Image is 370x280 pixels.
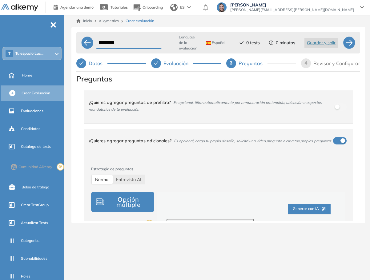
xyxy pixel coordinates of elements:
span: check [239,41,244,45]
div: 3Preguntas [226,58,296,68]
span: clock-circle [269,41,273,45]
span: 4 [305,60,308,65]
div: Revisar y Configurar [313,58,360,68]
img: Logo [1,4,38,12]
span: Onboarding [143,5,163,10]
div: Preguntas [239,58,267,68]
button: Onboarding [133,1,163,14]
span: ¿Quieres agregar preguntas de prefiltro? [89,100,171,105]
span: Normal [95,177,109,182]
span: [PERSON_NAME][EMAIL_ADDRESS][PERSON_NAME][DOMAIN_NAME] [230,7,354,12]
span: Tu espacio Luc... [15,51,43,56]
span: Guardar y salir [307,39,336,46]
span: Es opcional, filtra automaticamente por remuneración pretendida, ubicación o aspectos mandatorios... [89,100,322,112]
a: Inicio [76,18,92,24]
span: check [154,61,159,65]
img: arrow [187,6,191,9]
span: Español [206,40,225,45]
span: Roles [21,274,30,279]
div: Evaluación [163,58,193,68]
span: Actualizar Tests [21,220,48,226]
span: Home [22,73,32,78]
span: Crear evaluación [126,18,154,24]
span: Crear Evaluación [22,90,50,96]
span: Categorías [21,238,39,243]
span: ¿Quieres agregar preguntas adicionales? [89,138,171,144]
img: world [170,4,178,11]
img: ESP [206,41,211,45]
span: Es opcional, carga tu propio desafío, solicitá una video pregunta o crea tus propias preguntas. [174,139,332,143]
span: check [79,61,84,65]
div: ¿Quieres agregar preguntas de prefiltro?Es opcional, filtra automaticamente por remuneración pret... [84,90,353,124]
span: T [8,51,11,56]
span: ES [180,5,185,10]
span: Catálogo de tests [21,144,51,149]
span: Subhabilidades [21,256,47,261]
span: Candidatos [21,126,40,132]
div: Datos [76,58,146,68]
span: Bolsa de trabajo [22,184,49,190]
span: [PERSON_NAME] [230,2,354,7]
span: 0 tests [246,40,260,46]
div: Evaluación [151,58,221,68]
a: Agendar una demo [54,3,94,10]
span: Agendar una demo [60,5,94,10]
div: ¿Quieres agregar preguntas adicionales?Es opcional, carga tu propio desafío, solicitá una video p... [84,129,353,153]
div: Datos [89,58,107,68]
span: Evaluaciones [21,108,43,114]
button: Guardar y salir [304,38,338,48]
span: Tutoriales [111,5,128,10]
span: Crear TestGroup [21,202,49,208]
span: AI [116,177,141,182]
div: 4Revisar y Configurar [301,58,360,68]
span: Preguntas [76,73,360,84]
span: 3 [230,60,232,65]
button: Generar con IA [288,204,331,214]
span: Alkymetrics [99,18,119,23]
button: Opción múltiple [91,192,154,212]
span: Estrategia de preguntas [91,166,345,172]
span: Generar con IA [293,206,326,212]
span: Lenguaje de la evaluación [179,34,197,51]
span: 0 minutos [276,40,295,46]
